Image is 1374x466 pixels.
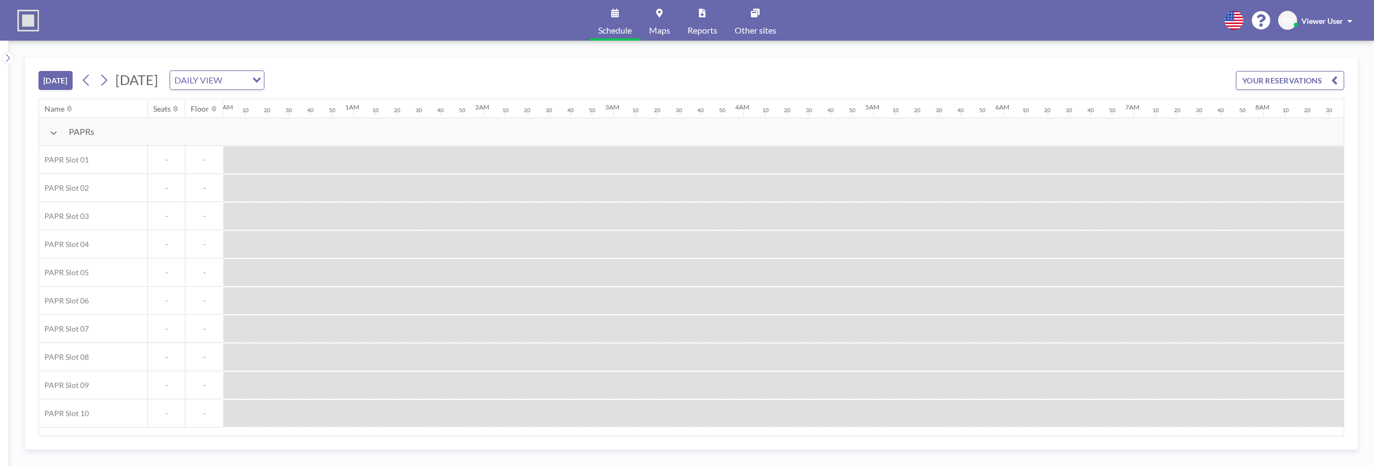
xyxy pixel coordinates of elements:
[170,71,264,89] div: Search for option
[892,107,899,114] div: 10
[39,324,89,334] span: PAPR Slot 07
[605,103,619,111] div: 3AM
[1152,107,1159,114] div: 10
[1196,107,1202,114] div: 30
[148,409,185,418] span: -
[329,107,335,114] div: 50
[1044,107,1051,114] div: 20
[39,155,89,165] span: PAPR Slot 01
[153,104,171,114] div: Seats
[995,103,1009,111] div: 6AM
[17,10,39,31] img: organization-logo
[39,183,89,193] span: PAPR Slot 02
[1239,107,1246,114] div: 50
[185,183,223,193] span: -
[185,324,223,334] span: -
[148,155,185,165] span: -
[185,296,223,306] span: -
[762,107,769,114] div: 10
[546,107,552,114] div: 30
[979,107,986,114] div: 50
[1174,107,1181,114] div: 20
[1066,107,1072,114] div: 30
[719,107,725,114] div: 50
[1326,107,1332,114] div: 30
[242,107,249,114] div: 10
[1109,107,1116,114] div: 50
[185,211,223,221] span: -
[148,268,185,277] span: -
[148,183,185,193] span: -
[827,107,834,114] div: 40
[676,107,682,114] div: 30
[957,107,964,114] div: 40
[784,107,790,114] div: 20
[115,72,158,88] span: [DATE]
[475,103,489,111] div: 2AM
[936,107,942,114] div: 30
[148,240,185,249] span: -
[185,409,223,418] span: -
[437,107,444,114] div: 40
[806,107,812,114] div: 30
[185,380,223,390] span: -
[39,409,89,418] span: PAPR Slot 10
[849,107,855,114] div: 50
[185,240,223,249] span: -
[1301,16,1343,25] span: Viewer User
[865,103,879,111] div: 5AM
[39,211,89,221] span: PAPR Slot 03
[1282,107,1289,114] div: 10
[215,103,233,111] div: 12AM
[1217,107,1224,114] div: 40
[1255,103,1269,111] div: 8AM
[185,352,223,362] span: -
[39,380,89,390] span: PAPR Slot 09
[148,324,185,334] span: -
[264,107,270,114] div: 20
[148,380,185,390] span: -
[69,126,94,137] span: PAPRs
[372,107,379,114] div: 10
[654,107,660,114] div: 20
[307,107,314,114] div: 40
[225,73,246,87] input: Search for option
[735,26,776,35] span: Other sites
[589,107,595,114] div: 50
[502,107,509,114] div: 10
[148,211,185,221] span: -
[697,107,704,114] div: 40
[598,26,632,35] span: Schedule
[649,26,670,35] span: Maps
[39,296,89,306] span: PAPR Slot 06
[39,352,89,362] span: PAPR Slot 08
[148,296,185,306] span: -
[38,71,73,90] button: [DATE]
[185,268,223,277] span: -
[39,268,89,277] span: PAPR Slot 05
[39,240,89,249] span: PAPR Slot 04
[185,155,223,165] span: -
[1022,107,1029,114] div: 10
[286,107,292,114] div: 30
[688,26,717,35] span: Reports
[567,107,574,114] div: 40
[191,104,209,114] div: Floor
[1282,16,1293,25] span: VU
[148,352,185,362] span: -
[1125,103,1139,111] div: 7AM
[345,103,359,111] div: 1AM
[914,107,921,114] div: 20
[524,107,530,114] div: 20
[459,107,465,114] div: 50
[416,107,422,114] div: 30
[1087,107,1094,114] div: 40
[1236,71,1344,90] button: YOUR RESERVATIONS
[632,107,639,114] div: 10
[394,107,400,114] div: 20
[172,73,224,87] span: DAILY VIEW
[735,103,749,111] div: 4AM
[44,104,64,114] div: Name
[1304,107,1311,114] div: 20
